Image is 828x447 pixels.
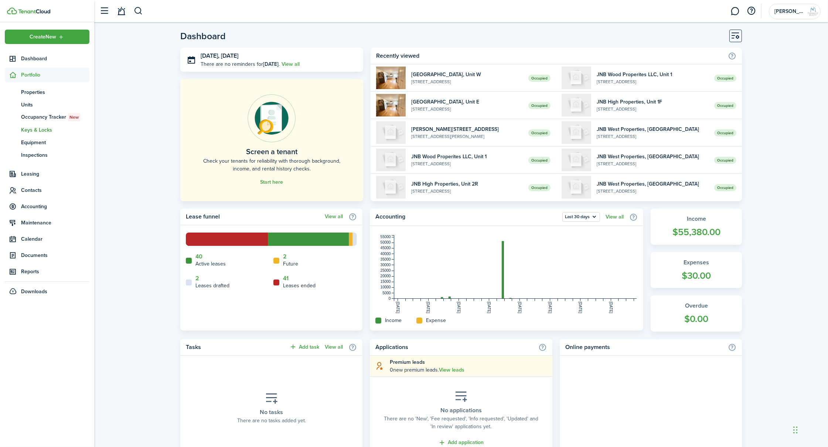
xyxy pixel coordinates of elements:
widget-list-item-title: JNB Wood Properites LLC, Unit 1 [597,71,709,78]
tspan: 25000 [381,268,391,272]
a: View leads [439,367,464,373]
home-widget-title: Expense [426,316,446,324]
i: soft [375,362,384,370]
widget-list-item-description: [STREET_ADDRESS][PERSON_NAME] [411,133,523,140]
home-widget-title: Online payments [565,343,724,352]
widget-list-item-description: [STREET_ADDRESS] [411,188,523,194]
span: Occupied [714,102,736,109]
a: View all [282,60,300,68]
span: Downloads [21,288,47,295]
a: Equipment [5,136,89,149]
tspan: [DATE] [579,302,583,314]
a: Expenses$30.00 [651,252,742,288]
span: Contacts [21,186,89,194]
widget-stats-count: $55,380.00 [658,225,735,239]
img: 1 [376,149,406,171]
home-widget-title: Income [385,316,402,324]
home-widget-title: Future [283,260,298,268]
tspan: [DATE] [609,302,613,314]
home-placeholder-title: Screen a tenant [246,146,297,157]
a: Occupancy TrackerNew [5,111,89,123]
button: Open sidebar [98,4,112,18]
header-page-title: Dashboard [180,31,226,41]
iframe: Chat Widget [791,412,828,447]
span: Occupied [528,75,551,82]
img: 2 North [562,149,591,171]
a: Add application [438,438,484,447]
explanation-description: 0 new premium leads . [390,366,546,374]
widget-stats-count: $0.00 [658,312,735,326]
h3: [DATE], [DATE] [201,51,358,61]
img: 1F [562,94,591,116]
tspan: 40000 [381,252,391,256]
widget-list-item-description: [STREET_ADDRESS] [597,133,709,140]
span: Occupied [714,129,736,136]
a: Notifications [115,2,129,21]
a: Messaging [728,2,742,21]
widget-list-item-description: [STREET_ADDRESS] [411,78,523,85]
a: Start here [260,179,283,185]
img: TenantCloud [18,9,50,14]
span: Units [21,101,89,109]
span: Documents [21,251,89,259]
widget-stats-title: Overdue [658,301,735,310]
a: Overdue$0.00 [651,295,742,332]
span: Leasing [21,170,89,178]
button: Open menu [5,30,89,44]
span: Dashboard [21,55,89,62]
span: Jason [774,9,804,14]
img: Online payments [248,94,296,142]
home-widget-title: Tasks [186,343,286,352]
tspan: [DATE] [457,302,461,314]
widget-list-item-title: JNB Wood Properites LLC, Unit 1 [411,153,523,160]
img: 4 South [562,176,591,199]
a: Dashboard [5,51,89,66]
widget-stats-count: $30.00 [658,269,735,283]
img: 1 [562,67,591,89]
home-placeholder-description: Check your tenants for reliability with thorough background, income, and rental history checks. [197,157,347,173]
span: Occupied [714,75,736,82]
tspan: 10000 [381,285,391,289]
widget-list-item-title: [PERSON_NAME][STREET_ADDRESS] [411,125,523,133]
a: 41 [283,275,289,282]
a: 2 [283,253,287,260]
a: View all [606,214,624,220]
a: Income$55,380.00 [651,209,742,245]
tspan: 35000 [381,257,391,261]
home-widget-title: Recently viewed [376,51,724,60]
widget-stats-title: Expenses [658,258,735,267]
span: Occupied [714,184,736,191]
a: Reports [5,264,89,279]
tspan: 0 [389,297,391,301]
span: Create New [30,34,57,40]
tspan: [DATE] [518,302,522,314]
img: 2R [376,176,406,199]
span: Calendar [21,235,89,243]
home-widget-title: Leases drafted [195,282,229,289]
a: 40 [195,253,202,260]
span: Inspections [21,151,89,159]
widget-list-item-description: [STREET_ADDRESS] [411,160,523,167]
button: Open resource center [745,5,758,17]
widget-list-item-description: [STREET_ADDRESS] [597,106,709,112]
widget-list-item-description: [STREET_ADDRESS] [597,78,709,85]
tspan: 20000 [381,274,391,278]
button: Search [134,5,143,17]
tspan: 15000 [381,280,391,284]
img: Jason [807,6,819,17]
explanation-title: Premium leads [390,358,546,366]
span: Occupancy Tracker [21,113,89,121]
span: Equipment [21,139,89,146]
b: [DATE] [263,60,279,68]
span: Occupied [528,184,551,191]
widget-list-item-description: [STREET_ADDRESS] [597,160,709,167]
home-widget-title: Active leases [195,260,226,268]
home-widget-title: Lease funnel [186,212,321,221]
placeholder-title: No applications [440,406,482,415]
a: Keys & Locks [5,123,89,136]
widget-list-item-title: JNB High Properties, Unit 1F [597,98,709,106]
span: Occupied [528,157,551,164]
widget-list-item-title: JNB West Properties, [GEOGRAPHIC_DATA] [597,153,709,160]
button: Last 30 days [562,212,600,222]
